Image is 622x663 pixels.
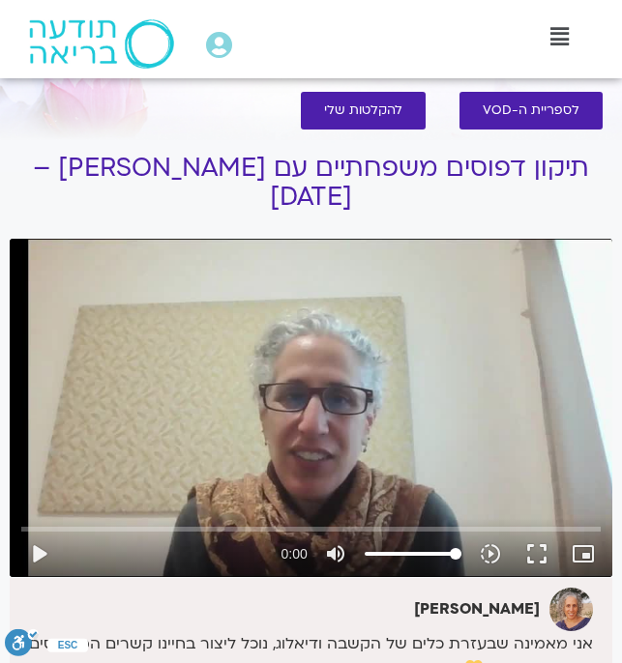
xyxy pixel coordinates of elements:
[324,103,402,118] span: להקלטות שלי
[10,154,612,212] h1: תיקון דפוסים משפחתיים עם [PERSON_NAME] – [DATE]
[549,588,593,631] img: שגית רוסו יצחקי
[459,92,603,130] a: לספריית ה-VOD
[29,19,174,69] img: תודעה בריאה
[301,92,426,130] a: להקלטות שלי
[414,598,540,620] strong: [PERSON_NAME]
[483,103,579,118] span: לספריית ה-VOD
